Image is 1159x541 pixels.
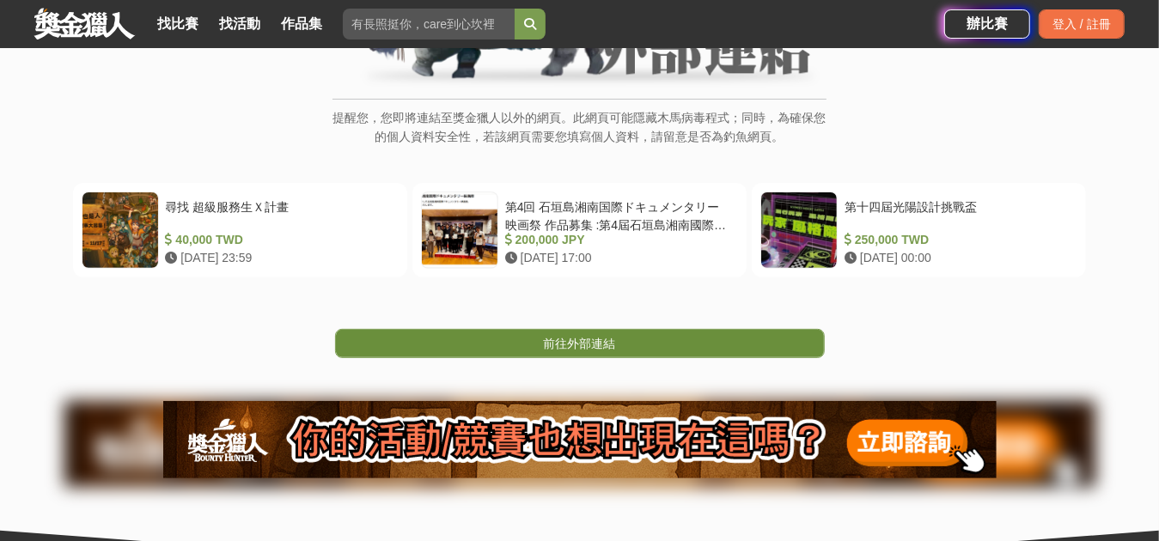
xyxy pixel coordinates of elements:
a: 第4回 石垣島湘南国際ドキュメンタリー映画祭 作品募集 :第4屆石垣島湘南國際紀錄片電影節作品徵集 200,000 JPY [DATE] 17:00 [412,183,747,277]
div: 登入 / 註冊 [1039,9,1125,39]
div: [DATE] 23:59 [166,249,392,267]
div: [DATE] 17:00 [505,249,731,267]
img: 905fc34d-8193-4fb2-a793-270a69788fd0.png [163,401,997,478]
input: 有長照挺你，care到心坎裡！青春出手，拍出照顧 影音徵件活動 [343,9,515,40]
a: 尋找 超級服務生Ｘ計畫 40,000 TWD [DATE] 23:59 [73,183,407,277]
a: 作品集 [274,12,329,36]
a: 第十四屆光陽設計挑戰盃 250,000 TWD [DATE] 00:00 [752,183,1086,277]
div: [DATE] 00:00 [845,249,1071,267]
div: 250,000 TWD [845,231,1071,249]
div: 尋找 超級服務生Ｘ計畫 [166,198,392,231]
div: 200,000 JPY [505,231,731,249]
div: 第十四屆光陽設計挑戰盃 [845,198,1071,231]
span: 前往外部連結 [544,337,616,350]
a: 找活動 [212,12,267,36]
a: 辦比賽 [944,9,1030,39]
div: 第4回 石垣島湘南国際ドキュメンタリー映画祭 作品募集 :第4屆石垣島湘南國際紀錄片電影節作品徵集 [505,198,731,231]
a: 找比賽 [150,12,205,36]
a: 前往外部連結 [335,329,825,358]
p: 提醒您，您即將連結至獎金獵人以外的網頁。此網頁可能隱藏木馬病毒程式；同時，為確保您的個人資料安全性，若該網頁需要您填寫個人資料，請留意是否為釣魚網頁。 [332,108,827,164]
div: 40,000 TWD [166,231,392,249]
